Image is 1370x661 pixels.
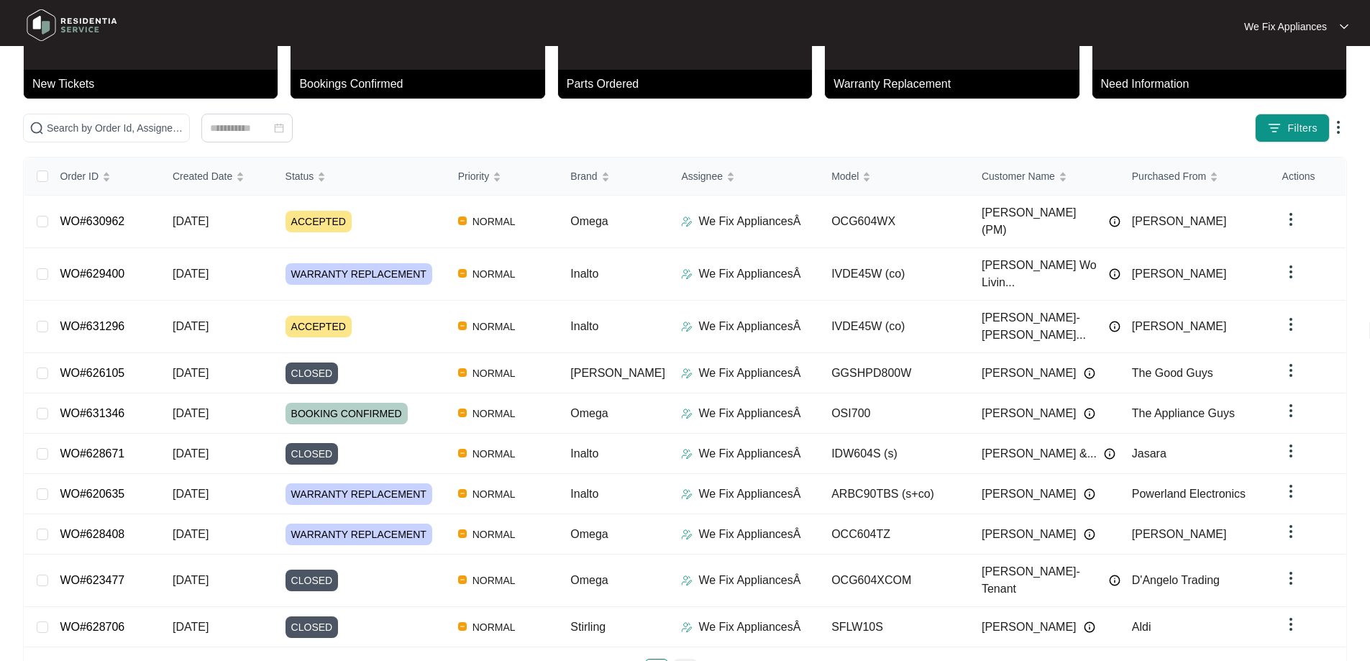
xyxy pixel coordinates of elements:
td: OSI700 [820,393,970,434]
img: dropdown arrow [1340,23,1348,30]
span: NORMAL [467,265,521,283]
span: The Appliance Guys [1132,407,1235,419]
td: OCG604WX [820,196,970,248]
img: Assigner Icon [681,488,693,500]
span: [PERSON_NAME] Wo Livin... [982,257,1102,291]
img: Assigner Icon [681,216,693,227]
span: [PERSON_NAME] [982,526,1077,543]
img: Vercel Logo [458,409,467,417]
img: Vercel Logo [458,269,467,278]
span: Omega [570,215,608,227]
img: Vercel Logo [458,575,467,584]
span: NORMAL [467,405,521,422]
input: Search by Order Id, Assignee Name, Customer Name, Brand and Model [47,120,183,136]
span: Customer Name [982,168,1055,184]
img: dropdown arrow [1282,211,1300,228]
span: NORMAL [467,318,521,335]
span: Purchased From [1132,168,1206,184]
span: [PERSON_NAME] [1132,528,1227,540]
span: ACCEPTED [286,211,352,232]
p: We Fix AppliancesÂ [698,526,800,543]
span: Jasara [1132,447,1166,460]
span: [PERSON_NAME] [982,365,1077,382]
th: Customer Name [970,158,1120,196]
img: dropdown arrow [1282,570,1300,587]
span: CLOSED [286,363,339,384]
span: BOOKING CONFIRMED [286,403,408,424]
img: Vercel Logo [458,216,467,225]
span: NORMAL [467,486,521,503]
td: OCG604XCOM [820,555,970,607]
img: dropdown arrow [1282,442,1300,460]
a: WO#631346 [60,407,124,419]
th: Purchased From [1120,158,1271,196]
img: Assigner Icon [681,529,693,540]
p: We Fix AppliancesÂ [698,572,800,589]
th: Actions [1271,158,1346,196]
img: Info icon [1109,321,1120,332]
p: We Fix AppliancesÂ [698,265,800,283]
span: D'Angelo Trading [1132,574,1220,586]
th: Assignee [670,158,820,196]
span: Model [831,168,859,184]
img: Info icon [1084,529,1095,540]
td: OCC604TZ [820,514,970,555]
img: residentia service logo [22,4,122,47]
span: [PERSON_NAME]- [PERSON_NAME]... [982,309,1102,344]
a: WO#626105 [60,367,124,379]
th: Model [820,158,970,196]
span: WARRANTY REPLACEMENT [286,524,432,545]
span: Priority [458,168,490,184]
p: We Fix Appliances [1244,19,1327,34]
span: [PERSON_NAME] [982,619,1077,636]
span: NORMAL [467,526,521,543]
span: [PERSON_NAME] [1132,268,1227,280]
span: Inalto [570,488,598,500]
span: [DATE] [173,320,209,332]
span: Inalto [570,268,598,280]
span: Omega [570,407,608,419]
span: Powerland Electronics [1132,488,1246,500]
img: Info icon [1084,408,1095,419]
a: WO#620635 [60,488,124,500]
span: Inalto [570,447,598,460]
span: NORMAL [467,213,521,230]
span: CLOSED [286,616,339,638]
span: Brand [570,168,597,184]
span: NORMAL [467,365,521,382]
th: Brand [559,158,670,196]
span: Omega [570,528,608,540]
img: Vercel Logo [458,322,467,330]
a: WO#623477 [60,574,124,586]
span: NORMAL [467,572,521,589]
span: Omega [570,574,608,586]
img: Info icon [1109,575,1120,586]
span: [DATE] [173,367,209,379]
span: Order ID [60,168,99,184]
span: [DATE] [173,621,209,633]
span: Filters [1287,121,1318,136]
span: [PERSON_NAME] (PM) [982,204,1102,239]
a: WO#630962 [60,215,124,227]
img: dropdown arrow [1282,483,1300,500]
span: Assignee [681,168,723,184]
p: We Fix AppliancesÂ [698,405,800,422]
img: Assigner Icon [681,268,693,280]
img: Info icon [1109,268,1120,280]
img: Vercel Logo [458,449,467,457]
p: Need Information [1101,76,1346,93]
span: [DATE] [173,407,209,419]
p: We Fix AppliancesÂ [698,445,800,462]
img: dropdown arrow [1282,263,1300,281]
img: Assigner Icon [681,368,693,379]
span: CLOSED [286,570,339,591]
span: CLOSED [286,443,339,465]
span: Created Date [173,168,232,184]
span: Inalto [570,320,598,332]
img: Info icon [1084,621,1095,633]
img: search-icon [29,121,44,135]
p: We Fix AppliancesÂ [698,318,800,335]
p: Bookings Confirmed [299,76,544,93]
img: Info icon [1104,448,1115,460]
span: [DATE] [173,528,209,540]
